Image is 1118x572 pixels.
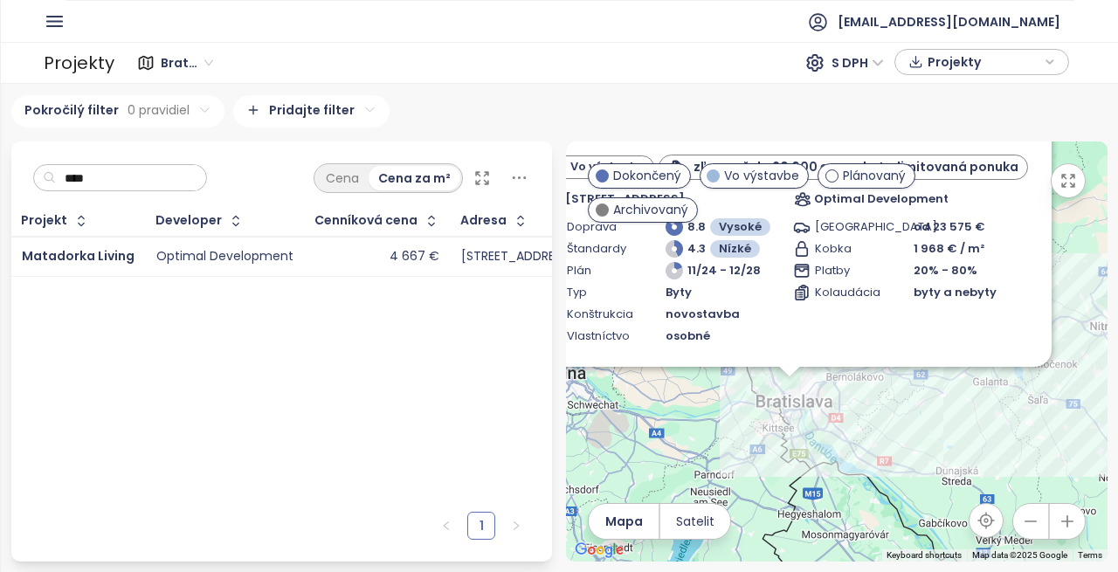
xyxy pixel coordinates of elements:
[928,49,1040,75] span: Projekty
[813,190,948,208] span: Optimal Development
[316,166,369,190] div: Cena
[567,327,627,345] span: Vlastníctvo
[570,539,628,562] a: Open this area in Google Maps (opens a new window)
[390,249,439,265] div: 4 667 €
[461,249,574,265] div: [STREET_ADDRESS]
[21,215,67,226] div: Projekt
[44,45,114,80] div: Projekty
[460,215,507,226] div: Adresa
[666,284,692,301] span: Byty
[567,306,627,323] span: Konštrukcia
[719,240,751,258] span: Nízké
[233,95,390,127] div: Pridajte filter
[914,262,977,279] span: 20% - 80%
[914,284,997,301] span: byty a nebyty
[511,520,521,531] span: right
[832,50,884,76] span: S DPH
[815,218,875,236] span: [GEOGRAPHIC_DATA]
[687,218,706,236] span: 8.8
[613,166,681,185] span: Dokončený
[815,240,875,258] span: Kobka
[724,166,799,185] span: Vo výstavbe
[843,166,906,185] span: Plánovaný
[972,550,1067,560] span: Map data ©2025 Google
[432,512,460,540] button: left
[314,215,418,226] div: Cenníková cena
[369,166,460,190] div: Cena za m²
[666,306,740,323] span: novostavba
[128,100,190,120] span: 0 pravidiel
[613,200,688,219] span: Archivovaný
[432,512,460,540] li: Predchádzajúca strana
[155,215,222,226] div: Developer
[467,512,495,540] li: 1
[914,218,985,235] span: od 23 575 €
[22,247,135,265] a: Matadorka Living
[589,504,659,539] button: Mapa
[441,520,452,531] span: left
[468,513,494,539] a: 1
[11,95,224,127] div: Pokročilý filter
[666,327,710,345] span: osobné
[156,249,293,265] div: Optimal Development
[502,512,530,540] li: Nasledujúca strana
[838,1,1060,43] span: [EMAIL_ADDRESS][DOMAIN_NAME]
[1078,550,1102,560] a: Terms
[660,504,730,539] button: Satelit
[914,240,984,258] span: 1 968 € / m²
[564,190,684,208] span: [STREET_ADDRESS]
[161,50,213,76] span: Bratislavský kraj
[567,262,627,279] span: Plán
[719,218,762,236] span: Vysoké
[502,512,530,540] button: right
[815,284,875,301] span: Kolaudácia
[676,512,714,531] span: Satelit
[887,549,962,562] button: Keyboard shortcuts
[687,262,761,279] span: 11/24 - 12/28
[904,49,1059,75] div: button
[815,262,875,279] span: Platby
[567,240,627,258] span: Štandardy
[569,158,644,176] span: Vo výstavbe
[567,218,627,236] span: Doprava
[567,284,627,301] span: Typ
[687,240,706,258] span: 4.3
[693,158,1018,176] b: zľava až do 20 000 eur na byt - limitovaná ponuka
[570,539,628,562] img: Google
[605,512,643,531] span: Mapa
